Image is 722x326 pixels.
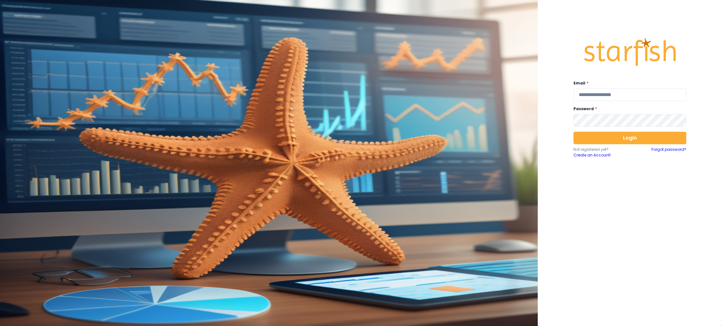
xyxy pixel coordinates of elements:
[651,147,686,158] a: Forgot password?
[573,147,630,152] p: Not registered yet?
[573,106,683,112] label: Password
[573,80,683,86] label: Email
[583,32,677,72] img: Logo.42cb71d561138c82c4ab.png
[573,132,686,144] button: Login
[573,152,630,158] a: Create an Account!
